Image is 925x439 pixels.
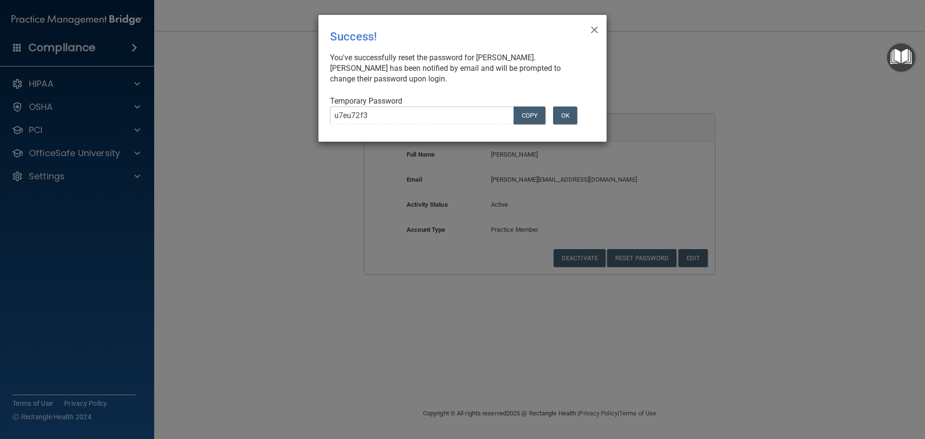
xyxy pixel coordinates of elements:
[887,43,915,72] button: Open Resource Center
[590,19,599,38] span: ×
[330,53,587,84] div: You've successfully reset the password for [PERSON_NAME]. [PERSON_NAME] has been notified by emai...
[330,23,555,51] div: Success!
[330,96,402,106] span: Temporary Password
[553,106,577,124] button: OK
[514,106,545,124] button: Copy
[758,371,913,409] iframe: Drift Widget Chat Controller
